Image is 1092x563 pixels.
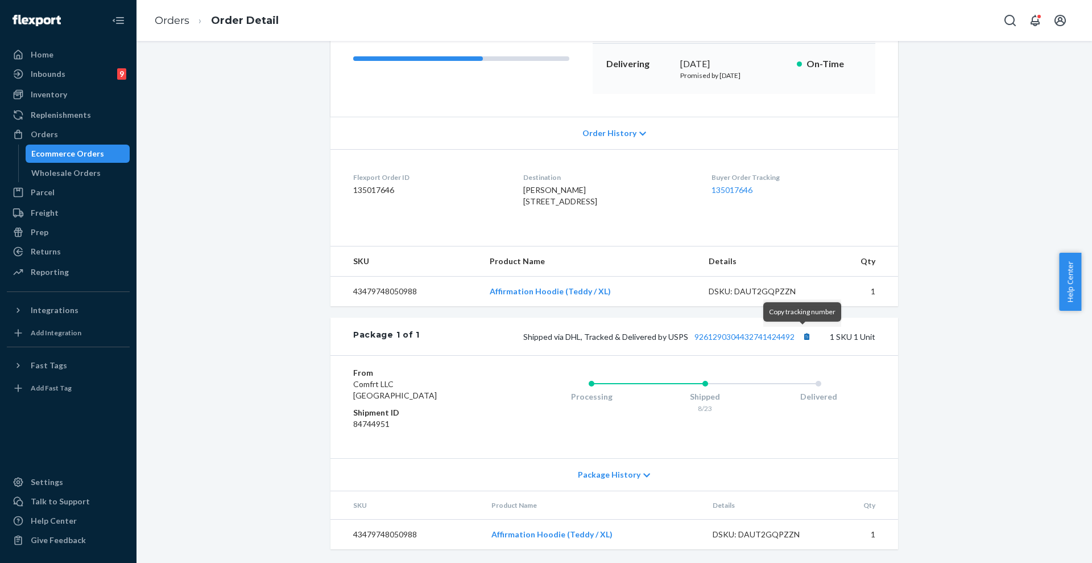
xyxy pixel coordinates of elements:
dt: Buyer Order Tracking [712,172,875,182]
td: 1 [829,520,898,550]
span: Order History [582,128,636,139]
a: 9261290304432741424492 [694,332,795,342]
th: Product Name [481,246,700,277]
button: Close Navigation [107,9,130,32]
dt: From [353,367,489,379]
div: Reporting [31,266,69,278]
span: Comfrt LLC [GEOGRAPHIC_DATA] [353,379,437,400]
button: Give Feedback [7,531,130,549]
dt: Flexport Order ID [353,172,505,182]
th: Product Name [482,491,704,520]
a: Replenishments [7,106,130,124]
button: Open notifications [1024,9,1046,32]
div: DSKU: DAUT2GQPZZN [713,529,820,540]
a: Orders [155,14,189,27]
img: Flexport logo [13,15,61,26]
div: Talk to Support [31,496,90,507]
div: Add Integration [31,328,81,338]
p: On-Time [806,57,862,71]
dt: Destination [523,172,693,182]
div: [DATE] [680,57,788,71]
a: Inventory [7,85,130,104]
th: SKU [330,246,481,277]
a: Affirmation Hoodie (Teddy / XL) [491,529,613,539]
div: Help Center [31,515,77,527]
a: Wholesale Orders [26,164,130,182]
button: Fast Tags [7,356,130,375]
a: Home [7,46,130,64]
div: 8/23 [648,404,762,413]
div: 1 SKU 1 Unit [420,329,875,344]
a: Add Integration [7,324,130,342]
a: Settings [7,473,130,491]
div: Prep [31,227,48,238]
a: Affirmation Hoodie (Teddy / XL) [490,286,611,296]
div: Replenishments [31,109,91,121]
a: Freight [7,204,130,222]
div: Integrations [31,305,78,316]
div: Delivered [762,391,875,402]
td: 1 [825,277,898,307]
a: 135017646 [712,185,752,195]
a: Returns [7,243,130,261]
th: SKU [330,491,482,520]
a: Prep [7,223,130,241]
span: Package History [578,469,640,480]
button: Help Center [1059,253,1081,311]
button: Integrations [7,301,130,319]
button: Open account menu [1049,9,1072,32]
span: [PERSON_NAME] [STREET_ADDRESS] [523,185,597,206]
div: Inventory [31,89,67,100]
dt: Shipment ID [353,407,489,418]
a: Order Detail [211,14,279,27]
a: Parcel [7,183,130,202]
div: Parcel [31,187,55,198]
p: Promised by [DATE] [680,71,788,80]
th: Qty [829,491,898,520]
button: Copy tracking number [799,329,814,344]
th: Qty [825,246,898,277]
dd: 84744951 [353,418,489,430]
a: Help Center [7,512,130,530]
div: Wholesale Orders [31,167,101,179]
a: Reporting [7,263,130,281]
div: DSKU: DAUT2GQPZZN [709,286,816,297]
span: Copy tracking number [769,307,835,316]
div: Orders [31,129,58,140]
a: Orders [7,125,130,143]
td: 43479748050988 [330,520,482,550]
dd: 135017646 [353,184,505,196]
th: Details [700,246,825,277]
div: Shipped [648,391,762,402]
th: Details [704,491,829,520]
a: Add Fast Tag [7,379,130,397]
div: Fast Tags [31,360,67,371]
div: Processing [535,391,648,402]
div: Settings [31,476,63,488]
td: 43479748050988 [330,277,481,307]
div: Returns [31,246,61,257]
div: 9 [117,68,126,80]
a: Inbounds9 [7,65,130,83]
div: Add Fast Tag [31,383,72,393]
a: Talk to Support [7,492,130,511]
div: Freight [31,207,59,219]
button: Open Search Box [999,9,1021,32]
div: Package 1 of 1 [353,329,420,344]
ol: breadcrumbs [146,4,288,38]
div: Give Feedback [31,535,86,546]
div: Home [31,49,53,60]
span: Shipped via DHL, Tracked & Delivered by USPS [523,332,814,342]
p: Delivering [606,57,671,71]
div: Ecommerce Orders [31,148,104,159]
a: Ecommerce Orders [26,145,130,163]
div: Inbounds [31,68,65,80]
